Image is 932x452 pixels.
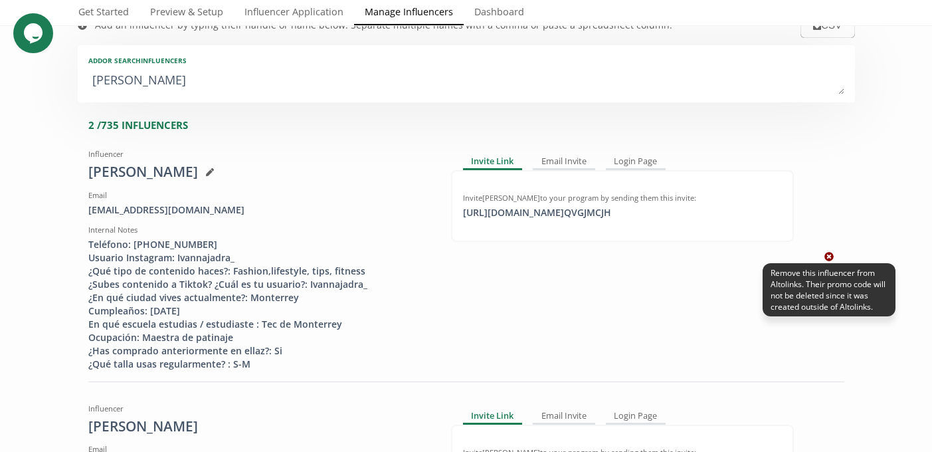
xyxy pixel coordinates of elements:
iframe: chat widget [13,13,56,53]
textarea: [PERSON_NAME] [88,68,844,94]
div: Internal Notes [88,225,431,235]
div: Email [88,190,431,201]
div: [PERSON_NAME] [88,417,431,437]
div: [PERSON_NAME] [88,162,431,182]
div: Email Invite [533,154,595,170]
div: Add or search INFLUENCERS [88,56,844,65]
div: Invite [PERSON_NAME] to your program by sending them this invite: [463,193,782,203]
div: Login Page [606,154,666,170]
div: [URL][DOMAIN_NAME] QVGJMCJH [455,206,619,219]
div: Influencer [88,403,431,414]
div: Teléfono: [PHONE_NUMBER] Usuario Instagram: Ivannajadra_ ¿Qué tipo de contenido haces?: Fashion,l... [88,238,431,371]
div: [EMAIL_ADDRESS][DOMAIN_NAME] [88,203,431,217]
div: Influencer [88,149,431,160]
div: Invite Link [463,154,523,170]
div: 2 / 735 INFLUENCERS [88,118,855,132]
div: Login Page [606,409,666,425]
div: Email Invite [533,409,595,425]
div: Invite Link [463,409,523,425]
div: Remove this influencer from Altolinks. Their promo code will not be deleted since it was created ... [763,263,895,317]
